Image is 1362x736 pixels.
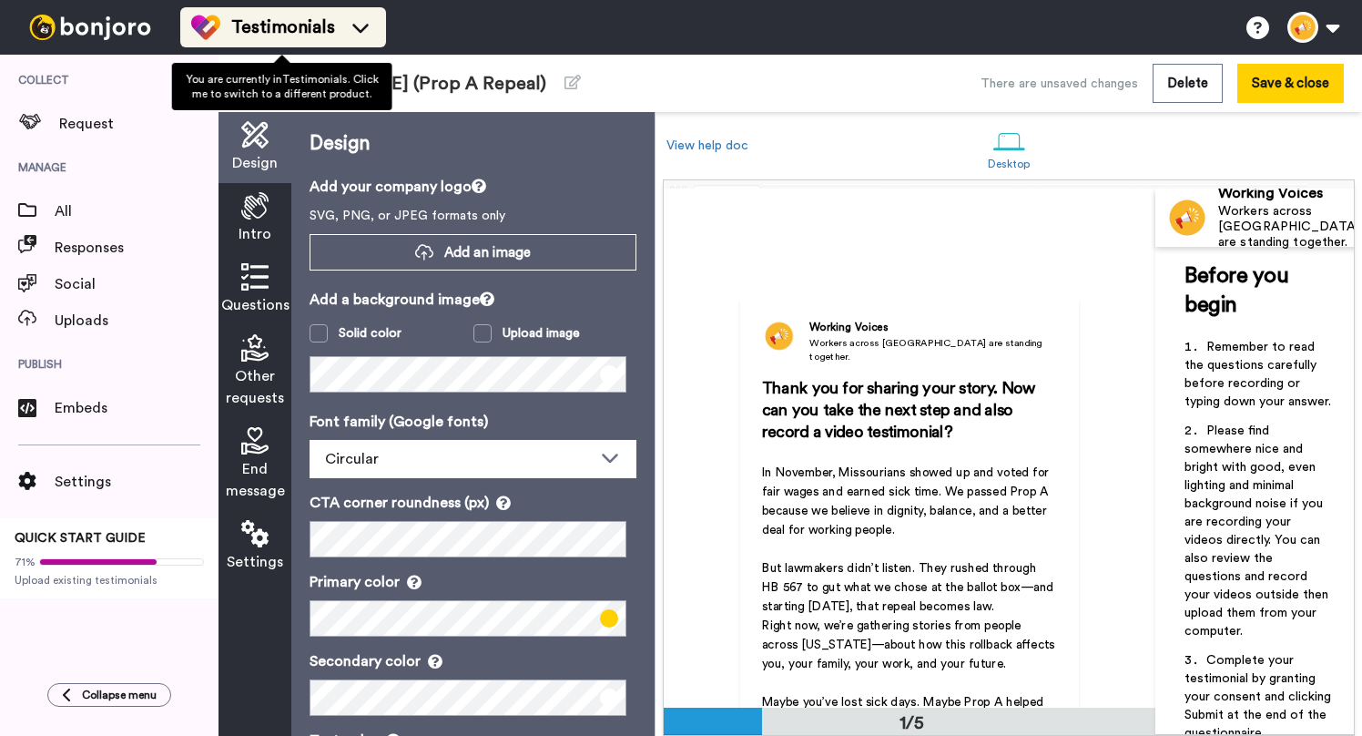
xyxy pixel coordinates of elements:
[1237,64,1344,103] button: Save & close
[310,207,636,225] p: SVG, PNG, or JPEG formats only
[59,113,219,135] span: Request
[666,139,748,152] a: View help doc
[809,337,1057,364] div: Workers across [GEOGRAPHIC_DATA] are standing together.
[231,15,335,40] span: Testimonials
[221,294,290,316] span: Questions
[310,130,636,158] p: Design
[762,618,1059,670] span: Right now, we’re gathering stories from people across [US_STATE]—about how this rollback affects ...
[191,13,220,42] img: tm-color.svg
[1218,204,1359,250] div: Workers across [GEOGRAPHIC_DATA] are standing together.
[1165,196,1209,240] img: Profile Image
[22,15,158,40] img: bj-logo-header-white.svg
[762,465,1053,536] span: In November, Missourians showed up and voted for fair wages and earned sick time. We passed Prop ...
[809,319,1057,335] div: Working Voices
[15,573,204,588] span: Upload existing testimonials
[310,289,636,311] p: Add a background image
[47,683,171,707] button: Collapse menu
[55,273,219,295] span: Social
[55,397,219,419] span: Embeds
[444,243,531,262] span: Add an image
[339,324,401,342] div: Solid color
[226,458,285,502] span: End message
[82,688,157,702] span: Collapse menu
[310,234,636,271] button: Add an image
[1184,424,1332,638] span: Please find somewhere nice and bright with good, even lighting and minimal background noise if yo...
[762,561,1058,612] span: But lawmakers didn’t listen. They rushed through HB 567 to gut what we chose at the ballot box—an...
[1184,265,1294,316] span: Before you begin
[55,310,219,332] span: Uploads
[762,319,797,353] img: Workers across America are standing together.
[310,411,636,433] p: Font family (Google fonts)
[1184,341,1331,408] span: Remember to read the questions carefully before recording or typing down your answer.
[310,650,636,672] p: Secondary color
[988,158,1031,170] div: Desktop
[55,237,219,259] span: Responses
[325,452,379,466] span: Circular
[503,324,580,342] div: Upload image
[979,117,1040,179] a: Desktop
[1218,185,1359,202] div: Working Voices
[55,471,219,493] span: Settings
[226,365,284,409] span: Other requests
[868,710,955,736] div: 1/5
[232,152,278,174] span: Design
[310,176,636,198] p: Add your company logo
[186,74,378,99] span: You are currently in Testimonials . Click me to switch to a different product.
[227,551,283,573] span: Settings
[274,71,546,97] span: My [US_STATE] (Prop A Repeal)
[981,75,1138,93] div: There are unsaved changes
[15,555,36,569] span: 71%
[310,571,636,593] p: Primary color
[310,492,636,514] p: CTA corner roundness (px)
[762,381,1039,441] span: Thank you for sharing your story. Now can you take the next step and also record a video testimon...
[1153,64,1223,103] button: Delete
[55,200,219,222] span: All
[239,223,271,245] span: Intro
[15,532,146,545] span: QUICK START GUIDE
